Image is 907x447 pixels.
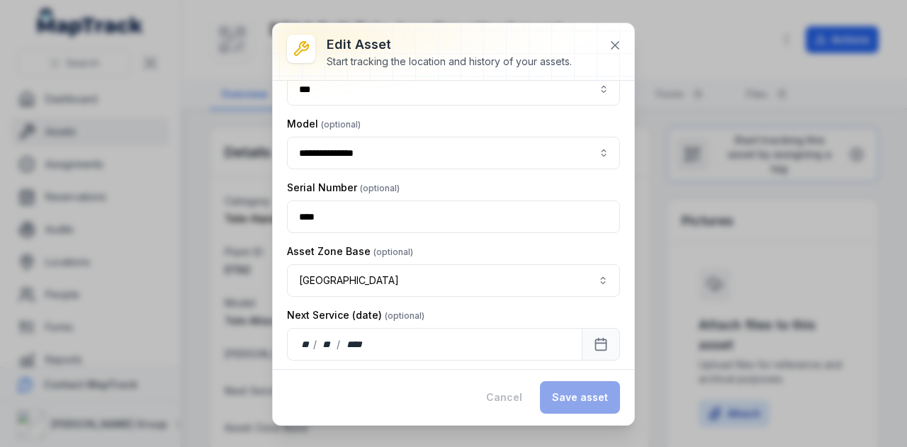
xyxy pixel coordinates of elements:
div: Start tracking the location and history of your assets. [327,55,572,69]
label: Next Service (date) [287,308,424,322]
div: / [337,337,342,351]
div: / [313,337,318,351]
div: year, [342,337,368,351]
button: [GEOGRAPHIC_DATA] [287,264,620,297]
button: Calendar [582,328,620,361]
h3: Edit asset [327,35,572,55]
label: Asset Zone Base [287,244,413,259]
label: Serial Number [287,181,400,195]
label: Model [287,117,361,131]
div: day, [299,337,313,351]
div: month, [318,337,337,351]
input: asset-edit:cf[7b2ad715-4ce1-4afd-baaf-5d2b22496a4d]-label [287,137,620,169]
input: asset-edit:cf[8551d161-b1ce-4bc5-a3dd-9fa232d53e47]-label [287,73,620,106]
